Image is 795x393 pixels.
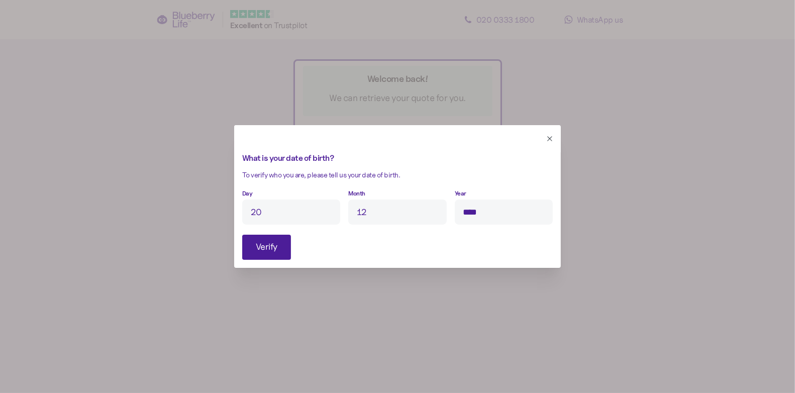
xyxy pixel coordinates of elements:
[455,189,466,199] label: Year
[242,189,253,199] label: Day
[242,152,553,165] div: What is your date of birth?
[242,170,553,181] div: To verify who you are, please tell us your date of birth.
[242,235,291,260] button: Verify
[256,235,277,259] span: Verify
[348,189,365,199] label: Month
